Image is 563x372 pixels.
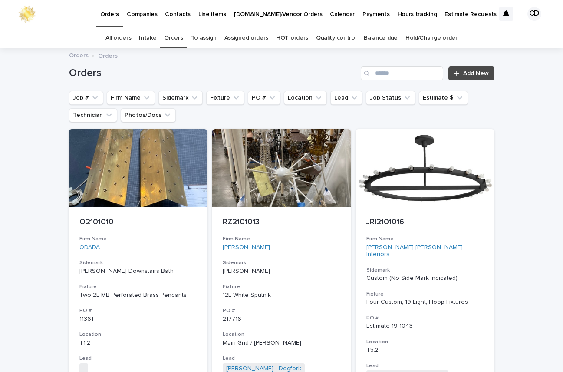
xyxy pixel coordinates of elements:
h3: PO # [223,307,340,314]
p: JRI2101016 [366,218,484,227]
a: All orders [105,28,131,48]
h3: Fixture [366,291,484,298]
button: Job # [69,91,103,105]
p: Orders [98,50,118,60]
button: Firm Name [107,91,155,105]
img: 0ffKfDbyRa2Iv8hnaAqg [17,5,36,23]
button: Sidemark [158,91,203,105]
a: Assigned orders [224,28,268,48]
p: T5.2 [366,346,484,354]
h3: Location [79,331,197,338]
div: 12L White Sputnik [223,292,340,299]
a: Orders [69,50,89,60]
a: Add New [448,66,494,80]
a: [PERSON_NAME] [PERSON_NAME] Interiors [366,244,484,259]
h3: Sidemark [79,259,197,266]
h1: Orders [69,67,358,80]
p: T1.2 [79,339,197,347]
button: Lead [330,91,362,105]
p: [PERSON_NAME] Downstairs Bath [79,268,197,275]
p: Estimate 19-1043 [366,322,484,330]
span: Add New [463,70,489,76]
h3: Location [366,339,484,345]
a: Quality control [316,28,356,48]
a: To assign [191,28,217,48]
p: 217716 [223,316,340,323]
p: Custom (No Side Mark indicated) [366,275,484,282]
h3: Sidemark [366,267,484,274]
button: PO # [248,91,280,105]
div: Four Custom, 19 Light, Hoop Fixtures [366,299,484,306]
button: Fixture [206,91,244,105]
h3: Sidemark [223,259,340,266]
p: [PERSON_NAME] [223,268,340,275]
h3: Fixture [223,283,340,290]
a: Hold/Change order [405,28,458,48]
button: Photos/Docs [121,108,176,122]
button: Estimate $ [419,91,468,105]
h3: Location [223,331,340,338]
p: RZ2101013 [223,218,340,227]
div: CD [527,7,541,21]
p: O2101010 [79,218,197,227]
button: Technician [69,108,117,122]
h3: Fixture [79,283,197,290]
h3: Lead [366,362,484,369]
p: 11361 [79,316,197,323]
a: Intake [139,28,156,48]
h3: PO # [79,307,197,314]
button: Job Status [366,91,415,105]
h3: Firm Name [366,236,484,242]
h3: Firm Name [79,236,197,242]
a: ODADA [79,244,100,251]
h3: Lead [223,355,340,362]
a: HOT orders [276,28,308,48]
input: Search [361,66,443,80]
h3: PO # [366,315,484,322]
a: Balance due [364,28,398,48]
h3: Firm Name [223,236,340,242]
button: Location [284,91,327,105]
a: [PERSON_NAME] [223,244,270,251]
p: Main Grid / [PERSON_NAME] [223,339,340,347]
h3: Lead [79,355,197,362]
div: Two 2L MB Perforated Brass Pendants [79,292,197,299]
a: Orders [164,28,183,48]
